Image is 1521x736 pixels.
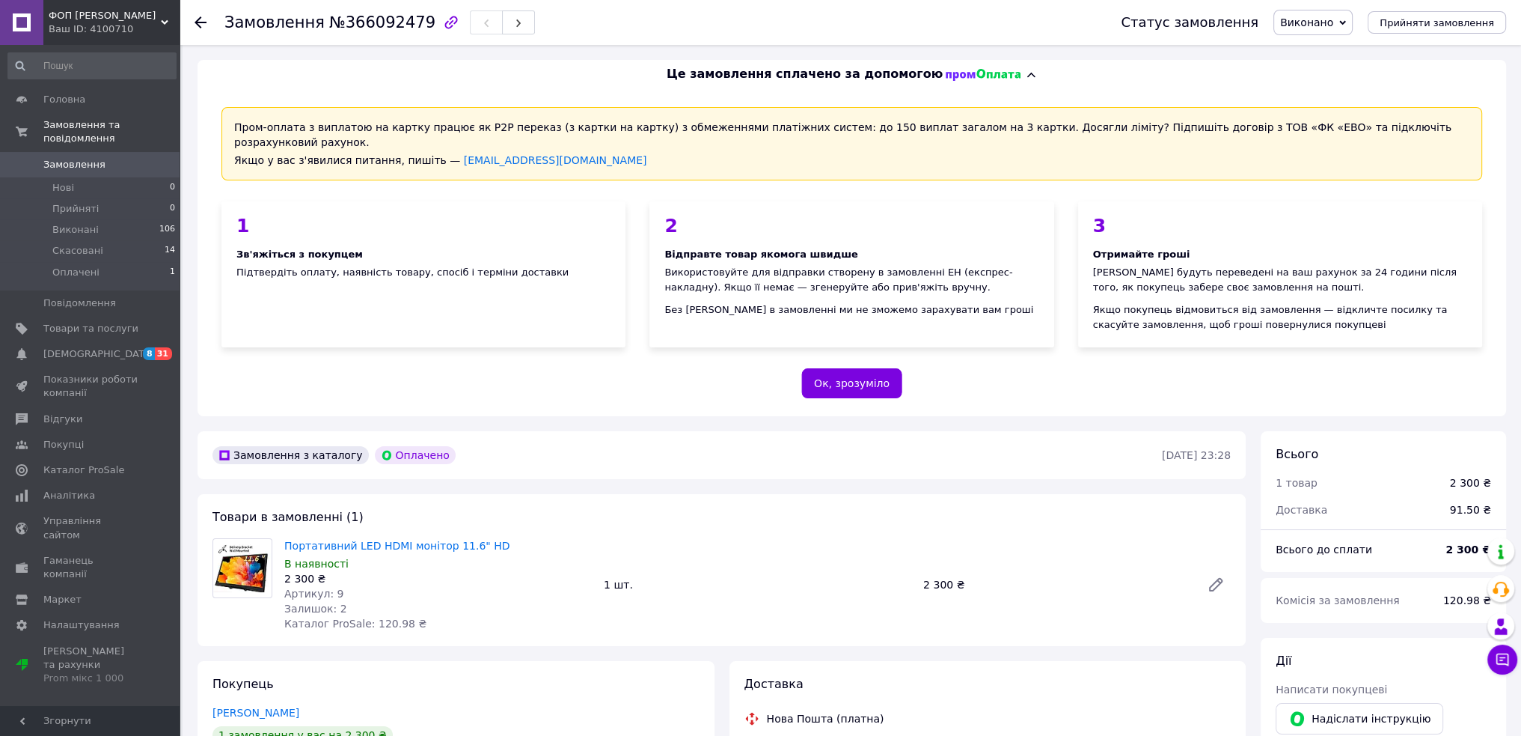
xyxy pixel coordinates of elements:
[1368,11,1506,34] button: Прийняти замовлення
[43,413,82,426] span: Відгуки
[43,554,138,581] span: Гаманець компанії
[43,347,154,361] span: [DEMOGRAPHIC_DATA]
[195,15,206,30] div: Повернутися назад
[43,593,82,606] span: Маркет
[1443,594,1491,606] span: 120.98 ₴
[221,107,1482,180] div: Пром-оплата з виплатою на картку працює як P2P переказ (з картки на картку) з обмеженнями платіжн...
[43,118,180,145] span: Замовлення та повідомлення
[165,244,175,258] span: 14
[52,266,100,279] span: Оплачені
[43,645,138,686] span: [PERSON_NAME] та рахунки
[212,510,364,524] span: Товари в замовленні (1)
[1093,249,1190,260] span: Отримайте гроші
[1093,216,1467,235] div: 3
[1276,703,1443,735] button: Надіслати інструкцію
[1276,594,1400,606] span: Комісія за замовлення
[155,347,172,360] span: 31
[744,677,804,691] span: Доставка
[43,438,84,451] span: Покупці
[1280,16,1333,28] span: Виконано
[598,574,917,595] div: 1 шт.
[763,711,888,726] div: Нова Пошта (платна)
[170,266,175,279] span: 1
[212,677,274,691] span: Покупець
[170,181,175,195] span: 0
[1445,544,1491,556] b: 2 300 ₴
[464,154,647,166] a: [EMAIL_ADDRESS][DOMAIN_NAME]
[917,574,1195,595] div: 2 300 ₴
[329,13,435,31] span: №366092479
[1276,447,1318,461] span: Всього
[49,22,180,36] div: Ваш ID: 4100710
[1276,477,1318,489] span: 1 товар
[664,249,857,260] span: Відправте товар якомога швидше
[664,302,1038,317] div: Без [PERSON_NAME] в замовленні ми не зможемо зарахувати вам гроші
[52,202,99,216] span: Прийняті
[667,66,943,83] span: Це замовлення сплачено за допомогою
[1201,570,1231,600] a: Редагувати
[52,223,99,237] span: Виконані
[7,52,177,79] input: Пошук
[284,571,592,586] div: 2 300 ₴
[664,265,1038,295] div: Використовуйте для відправки створену в замовленні ЕН (експрес-накладну). Якщо її немає — згенеру...
[52,244,103,258] span: Скасовані
[1093,302,1467,332] div: Якщо покупець відмовиться від замовлення — відкличте посилку та скасуйте замовлення, щоб гроші по...
[284,540,509,552] a: Портативний LED HDMI монітор 11.6" HD
[1487,645,1517,675] button: Чат з покупцем
[375,446,456,464] div: Оплачено
[43,158,105,171] span: Замовлення
[664,216,1038,235] div: 2
[236,216,610,235] div: 1
[1276,684,1387,696] span: Написати покупцеві
[1276,544,1372,556] span: Всього до сплати
[43,322,138,335] span: Товари та послуги
[1276,654,1291,668] span: Дії
[43,373,138,400] span: Показники роботи компанії
[1093,265,1467,295] div: [PERSON_NAME] будуть переведені на ваш рахунок за 24 години після того, як покупець забере своє з...
[43,672,138,685] div: Prom мікс 1 000
[284,603,347,615] span: Залишок: 2
[236,249,363,260] span: Зв'яжіться з покупцем
[212,707,299,719] a: [PERSON_NAME]
[49,9,161,22] span: ФОП Ганжа
[43,463,124,477] span: Каталог ProSale
[221,201,625,347] div: Підтвердіть оплату, наявність товару, спосіб і терміни доставки
[1162,449,1231,461] time: [DATE] 23:28
[1121,15,1258,30] div: Статус замовлення
[159,223,175,237] span: 106
[43,93,85,106] span: Головна
[143,347,155,360] span: 8
[801,368,902,398] button: Ок, зрозуміло
[224,13,325,31] span: Замовлення
[52,181,74,195] span: Нові
[43,296,116,310] span: Повідомлення
[212,446,369,464] div: Замовлення з каталогу
[1441,493,1500,526] div: 91.50 ₴
[234,153,1469,168] div: Якщо у вас з'явилися питання, пишіть —
[43,514,138,541] span: Управління сайтом
[213,544,272,592] img: Портативний LED HDMI монітор 11.6" HD
[1450,475,1491,490] div: 2 300 ₴
[284,588,343,600] span: Артикул: 9
[1380,17,1494,28] span: Прийняти замовлення
[43,618,120,632] span: Налаштування
[43,489,95,502] span: Аналітика
[1276,504,1327,516] span: Доставка
[170,202,175,216] span: 0
[284,618,426,630] span: Каталог ProSale: 120.98 ₴
[284,558,349,570] span: В наявності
